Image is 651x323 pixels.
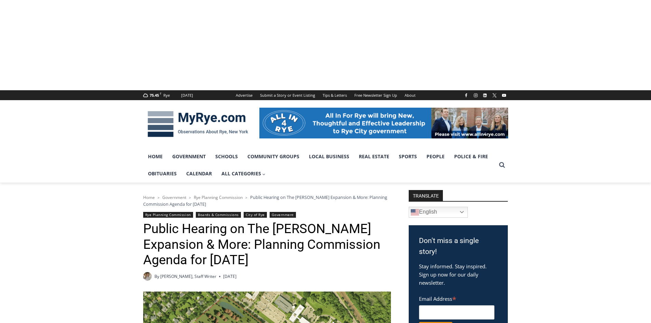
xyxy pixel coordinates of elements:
[143,165,181,182] a: Obituaries
[419,235,498,257] h3: Don't miss a single story!
[354,148,394,165] a: Real Estate
[496,159,508,171] button: View Search Form
[462,91,470,99] a: Facebook
[150,93,159,98] span: 75.45
[319,90,351,100] a: Tips & Letters
[143,194,391,208] nav: Breadcrumbs
[351,90,401,100] a: Free Newsletter Sign Up
[304,148,354,165] a: Local Business
[223,273,236,280] time: [DATE]
[196,212,241,218] a: Boards & Commissions
[500,91,508,99] a: YouTube
[472,91,480,99] a: Instagram
[232,90,419,100] nav: Secondary Navigation
[163,92,170,98] div: Rye
[221,170,266,177] span: All Categories
[154,273,159,280] span: By
[167,148,211,165] a: Government
[143,221,391,268] h1: Public Hearing on The [PERSON_NAME] Expansion & More: Planning Commission Agenda for [DATE]
[162,194,186,200] a: Government
[160,273,216,279] a: [PERSON_NAME], Staff Writer
[422,148,449,165] a: People
[256,90,319,100] a: Submit a Story or Event Listing
[158,195,160,200] span: >
[211,148,243,165] a: Schools
[245,195,247,200] span: >
[143,212,193,218] a: Rye Planning Commission
[181,92,193,98] div: [DATE]
[143,272,152,281] img: (PHOTO: MyRye.com Summer 2023 intern Beatrice Larzul.)
[449,148,493,165] a: Police & Fire
[143,148,167,165] a: Home
[409,207,468,218] a: English
[194,194,243,200] a: Rye Planning Commission
[481,91,489,99] a: Linkedin
[189,195,191,200] span: >
[401,90,419,100] a: About
[259,108,508,138] img: All in for Rye
[160,92,161,95] span: F
[490,91,499,99] a: X
[143,148,496,183] nav: Primary Navigation
[419,292,494,304] label: Email Address
[217,165,271,182] a: All Categories
[181,165,217,182] a: Calendar
[244,212,267,218] a: City of Rye
[411,208,419,216] img: en
[143,106,253,142] img: MyRye.com
[143,272,152,281] a: Author image
[419,262,498,287] p: Stay informed. Stay inspired. Sign up now for our daily newsletter.
[394,148,422,165] a: Sports
[243,148,304,165] a: Community Groups
[143,194,387,207] span: Public Hearing on The [PERSON_NAME] Expansion & More: Planning Commission Agenda for [DATE]
[409,190,443,201] strong: TRANSLATE
[232,90,256,100] a: Advertise
[143,194,155,200] a: Home
[270,212,296,218] a: Government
